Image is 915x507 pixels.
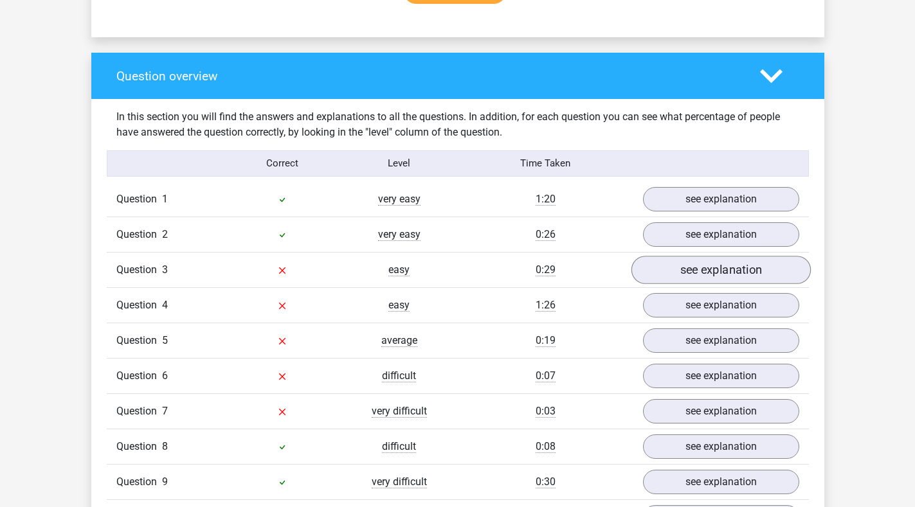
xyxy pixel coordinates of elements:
div: Level [341,156,458,171]
span: 5 [162,334,168,346]
span: difficult [382,440,416,453]
a: see explanation [643,328,799,353]
span: 0:08 [536,440,556,453]
span: 9 [162,476,168,488]
span: easy [388,263,410,276]
span: 0:19 [536,334,556,347]
span: Question [116,298,162,313]
span: Question [116,191,162,207]
a: see explanation [643,470,799,494]
span: 0:29 [536,263,556,276]
span: 2 [162,228,168,240]
span: difficult [382,369,416,382]
a: see explanation [643,187,799,211]
span: 6 [162,369,168,382]
a: see explanation [631,256,810,284]
span: Question [116,333,162,348]
span: Question [116,474,162,490]
a: see explanation [643,399,799,423]
span: Question [116,368,162,384]
div: In this section you will find the answers and explanations to all the questions. In addition, for... [107,109,809,140]
span: very easy [378,193,421,206]
span: 0:03 [536,405,556,418]
span: Question [116,439,162,454]
h4: Question overview [116,69,741,84]
span: Question [116,404,162,419]
a: see explanation [643,222,799,247]
span: 1:26 [536,299,556,312]
span: 7 [162,405,168,417]
span: 1:20 [536,193,556,206]
span: Question [116,227,162,242]
div: Time Taken [457,156,633,171]
div: Correct [224,156,341,171]
span: 0:30 [536,476,556,488]
span: 8 [162,440,168,452]
span: Question [116,262,162,278]
span: 4 [162,299,168,311]
a: see explanation [643,293,799,317]
span: 0:07 [536,369,556,382]
span: average [381,334,417,347]
span: very difficult [372,476,427,488]
span: very easy [378,228,421,241]
span: 3 [162,263,168,276]
span: 1 [162,193,168,205]
span: very difficult [372,405,427,418]
span: 0:26 [536,228,556,241]
a: see explanation [643,364,799,388]
a: see explanation [643,434,799,459]
span: easy [388,299,410,312]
